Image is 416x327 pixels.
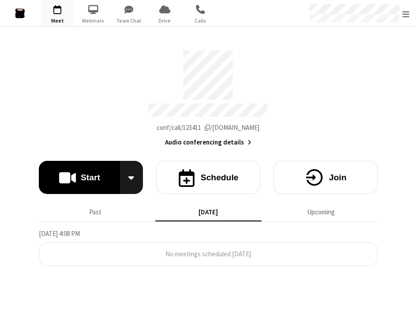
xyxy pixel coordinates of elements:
button: Schedule [156,161,260,194]
button: Join [274,161,378,194]
button: Audio conferencing details [165,137,251,148]
h4: Start [81,173,100,182]
span: Webinars [77,17,110,25]
section: Today's Meetings [39,228,378,266]
div: Start conference options [120,161,143,194]
h4: Join [329,173,347,182]
span: No meetings scheduled [DATE] [165,250,251,258]
span: Meet [41,17,74,25]
button: Past [42,204,148,221]
section: Account details [39,44,378,148]
button: Copy my meeting room linkCopy my meeting room link [157,123,259,133]
span: Copy my meeting room link [157,123,259,132]
span: Calls [184,17,217,25]
span: Team Chat [112,17,146,25]
span: [DATE] 4:08 PM [39,229,80,238]
button: Upcoming [268,204,374,221]
button: Start [39,161,120,194]
img: rex-staging [13,7,26,20]
button: [DATE] [155,204,261,221]
h4: Schedule [201,173,239,182]
span: Drive [148,17,181,25]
